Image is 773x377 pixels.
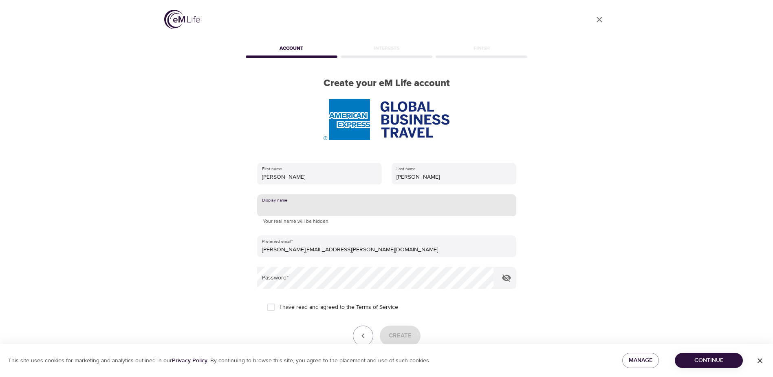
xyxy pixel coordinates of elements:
[244,78,529,89] h2: Create your eM Life account
[590,10,609,29] a: close
[622,353,659,368] button: Manage
[681,355,736,366] span: Continue
[172,357,207,364] a: Privacy Policy
[629,355,652,366] span: Manage
[324,99,449,140] img: AmEx%20GBT%20logo.png
[280,303,398,312] span: I have read and agreed to the
[675,353,743,368] button: Continue
[263,217,511,226] p: Your real name will be hidden.
[356,303,398,312] a: Terms of Service
[164,10,200,29] img: logo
